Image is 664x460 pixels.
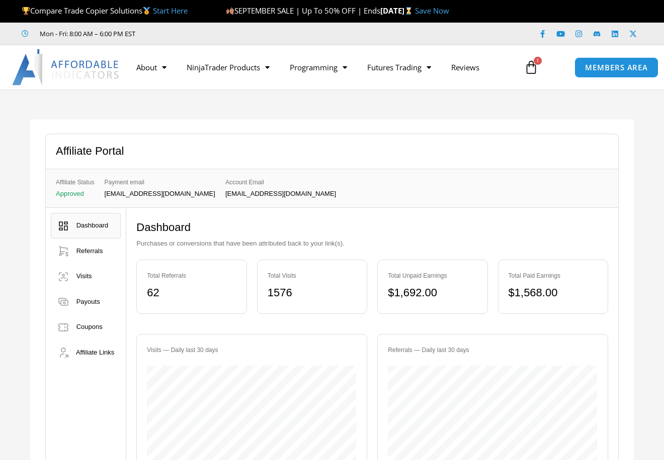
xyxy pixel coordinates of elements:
span: SEPTEMBER SALE | Up To 50% OFF | Ends [226,6,380,16]
a: MEMBERS AREA [574,57,658,78]
span: Affiliate Links [76,349,114,356]
span: Affiliate Status [56,177,95,188]
div: 1576 [268,283,357,303]
div: Visits — Daily last 30 days [147,344,357,356]
a: Dashboard [51,213,121,239]
a: Reviews [441,56,489,79]
span: 1 [534,57,542,65]
a: Coupons [51,314,121,340]
p: Purchases or conversions that have been attributed back to your link(s). [136,238,608,250]
a: NinjaTrader Products [177,56,280,79]
div: Total Paid Earnings [509,270,598,281]
a: Futures Trading [357,56,441,79]
img: 🍂 [226,7,234,15]
a: About [126,56,177,79]
span: $ [388,286,394,299]
p: [EMAIL_ADDRESS][DOMAIN_NAME] [225,190,336,197]
h2: Dashboard [136,220,608,235]
img: LogoAI | Affordable Indicators – NinjaTrader [12,49,120,85]
nav: Menu [126,56,518,79]
div: Total Unpaid Earnings [388,270,477,281]
div: Referrals — Daily last 30 days [388,344,598,356]
span: Coupons [76,323,103,330]
img: 🥇 [143,7,150,15]
span: Payouts [76,298,100,305]
iframe: Customer reviews powered by Trustpilot [149,29,300,39]
div: 62 [147,283,236,303]
bdi: 1,692.00 [388,286,437,299]
img: 🏆 [22,7,30,15]
span: $ [509,286,515,299]
div: Total Referrals [147,270,236,281]
p: [EMAIL_ADDRESS][DOMAIN_NAME] [105,190,215,197]
span: Payment email [105,177,215,188]
span: Dashboard [76,221,109,229]
a: Referrals [51,239,121,264]
span: Mon - Fri: 8:00 AM – 6:00 PM EST [37,28,135,40]
bdi: 1,568.00 [509,286,558,299]
a: Payouts [51,289,121,315]
span: Compare Trade Copier Solutions [22,6,188,16]
a: Programming [280,56,357,79]
p: Approved [56,190,95,197]
span: Account Email [225,177,336,188]
span: Referrals [76,247,103,255]
a: 1 [509,53,553,82]
strong: [DATE] [380,6,415,16]
span: MEMBERS AREA [585,64,648,71]
img: ⌛ [405,7,412,15]
a: Visits [51,264,121,289]
a: Save Now [415,6,449,16]
a: Affiliate Links [51,340,121,366]
h2: Affiliate Portal [56,144,124,159]
a: Start Here [153,6,188,16]
span: Visits [76,272,92,280]
div: Total Visits [268,270,357,281]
